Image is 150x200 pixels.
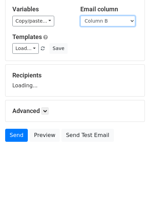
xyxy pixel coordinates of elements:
[30,129,60,142] a: Preview
[12,16,54,26] a: Copy/paste...
[5,129,28,142] a: Send
[12,72,138,79] h5: Recipients
[12,72,138,89] div: Loading...
[12,43,39,54] a: Load...
[116,167,150,200] iframe: Chat Widget
[12,5,70,13] h5: Variables
[61,129,114,142] a: Send Test Email
[12,33,42,40] a: Templates
[80,5,138,13] h5: Email column
[12,107,138,115] h5: Advanced
[49,43,67,54] button: Save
